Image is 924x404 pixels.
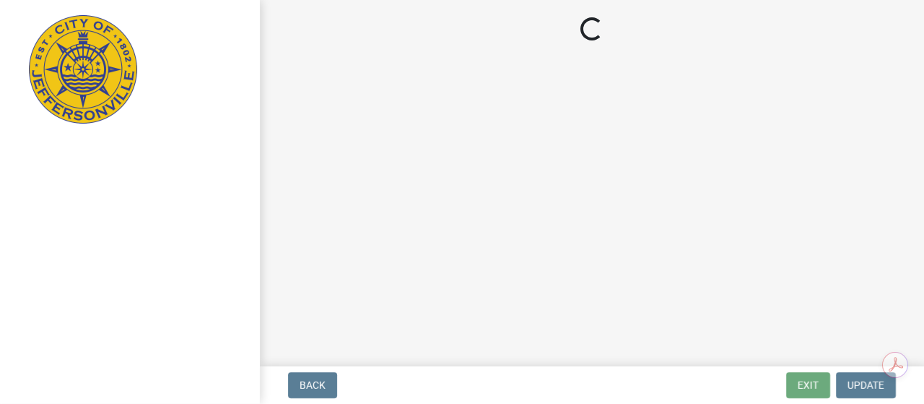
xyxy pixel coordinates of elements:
span: Update [847,379,884,391]
button: Exit [786,372,830,398]
button: Update [836,372,896,398]
img: City of Jeffersonville, Indiana [29,15,137,124]
span: Back [300,379,326,391]
button: Back [288,372,337,398]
